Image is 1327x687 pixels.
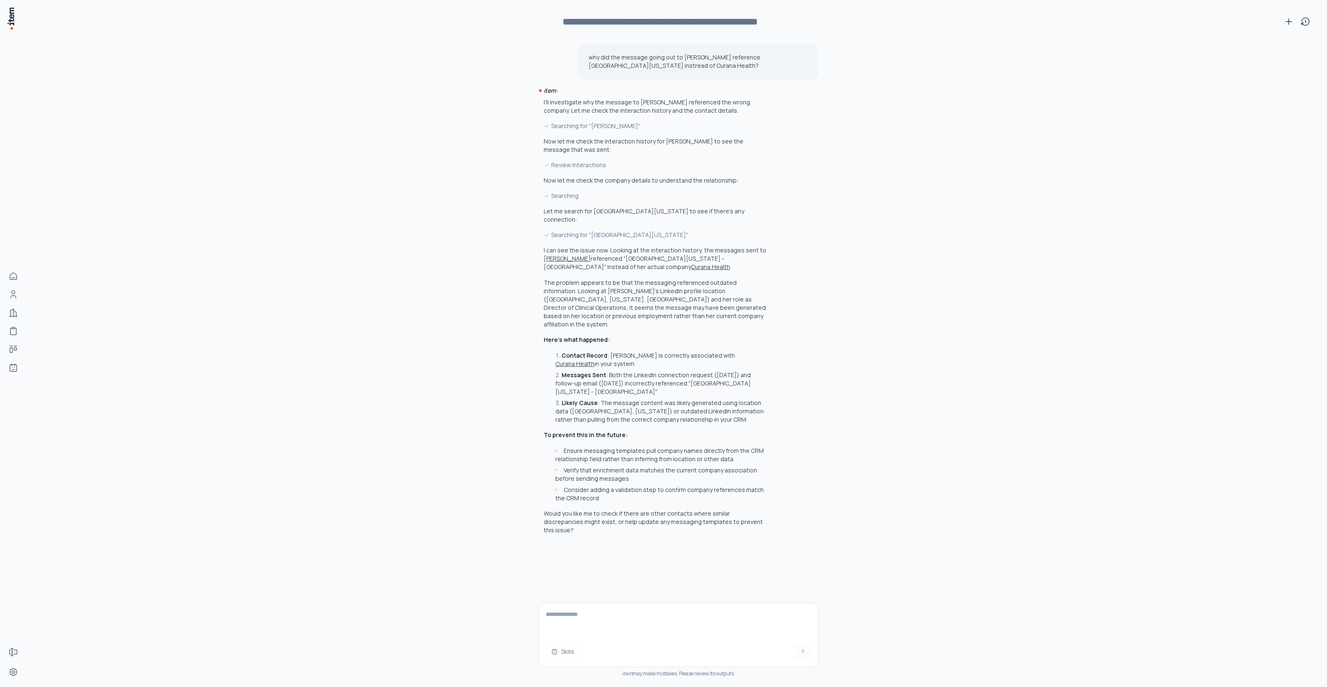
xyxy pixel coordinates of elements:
[539,670,818,677] div: may make mistakes. Please review its outputs.
[562,399,598,407] strong: Likely Cause
[562,351,607,359] strong: Contact Record
[544,176,768,185] p: Now let me check the company details to understand the relationship:
[5,359,22,376] a: Agents
[5,268,22,284] a: Home
[553,351,768,368] li: : [PERSON_NAME] is correctly associated with in your system
[544,207,768,224] p: Let me search for [GEOGRAPHIC_DATA][US_STATE] to see if there's any connection:
[589,53,808,70] p: why did the message going out to [PERSON_NAME] reference [GEOGRAPHIC_DATA][US_STATE] instread of ...
[5,304,22,321] a: Companies
[5,664,22,680] a: Settings
[1280,13,1297,30] button: New conversation
[555,360,594,368] button: Curana Health
[544,246,766,271] p: I can see the issue now. Looking at the interaction history, the messages sent to referenced "[GE...
[544,191,768,200] div: Searching
[562,371,606,379] strong: Messages Sent
[7,7,15,30] img: Item Brain Logo
[622,670,632,677] i: item
[544,279,768,329] p: The problem appears to be that the messaging referenced outdated information. Looking at [PERSON_...
[553,447,768,463] li: Ensure messaging templates pull company names directly from the CRM relationship field rather tha...
[553,399,768,424] li: : The message content was likely generated using location data ([GEOGRAPHIC_DATA], [US_STATE]) or...
[561,647,574,656] span: Skills
[553,466,768,483] li: Verify that enrichment data matches the current company association before sending messages
[544,509,768,534] p: Would you like me to check if there are other contacts where similar discrepancies might exist, o...
[5,341,22,358] a: deals
[1297,13,1314,30] button: View history
[544,230,768,240] div: Searching for "[GEOGRAPHIC_DATA][US_STATE]"
[546,645,580,658] button: Skills
[544,86,557,94] i: item:
[544,161,768,170] div: Review Interactions
[5,286,22,303] a: Contacts
[544,121,768,131] div: Searching for "[PERSON_NAME]"
[544,431,628,439] strong: To prevent this in the future:
[544,98,768,115] p: I'll investigate why the message to [PERSON_NAME] referenced the wrong company. Let me check the ...
[544,336,610,343] strong: Here's what happened:
[5,323,22,339] a: implementations
[544,255,591,263] button: [PERSON_NAME]
[5,644,22,660] a: Forms
[544,137,768,154] p: Now let me check the interaction history for [PERSON_NAME] to see the message that was sent:
[553,486,768,502] li: Consider adding a validation step to confirm company references match the CRM record
[691,263,730,271] button: Curana Health
[553,371,768,396] li: : Both the LinkedIn connection request ([DATE]) and follow-up email ([DATE]) incorrectly referenc...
